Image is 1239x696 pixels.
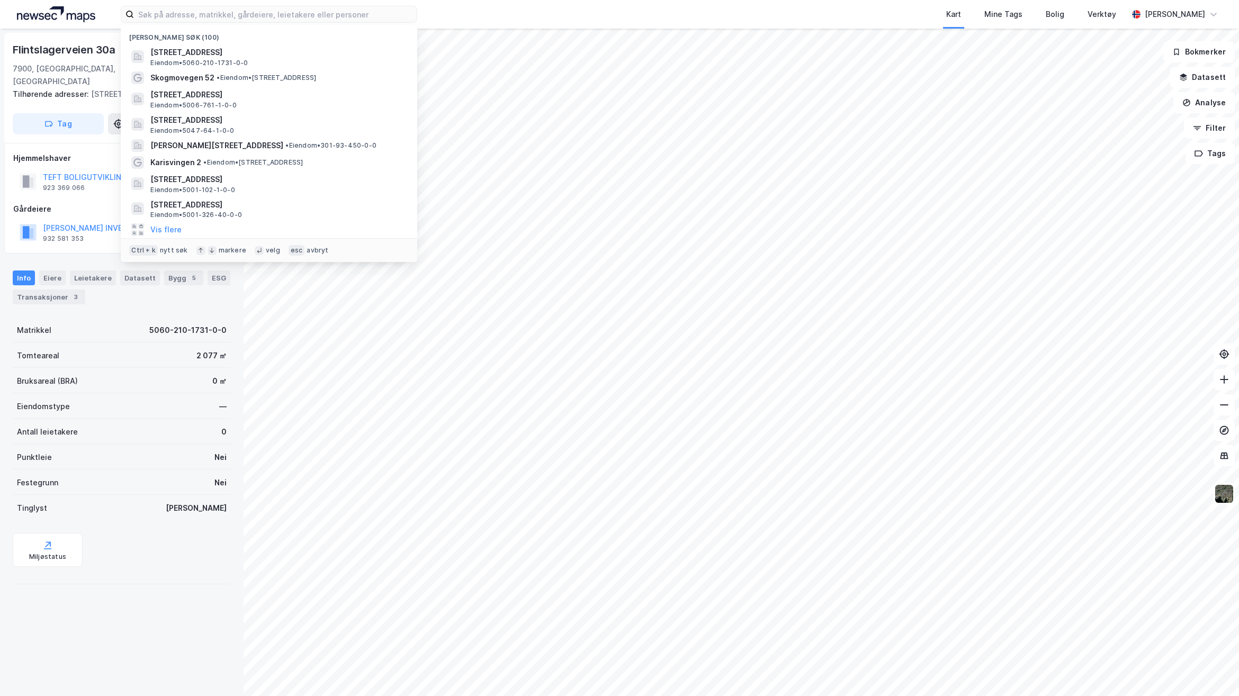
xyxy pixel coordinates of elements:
img: 9k= [1214,484,1234,504]
span: Eiendom • 5047-64-1-0-0 [150,126,234,135]
div: Antall leietakere [17,426,78,438]
button: Datasett [1170,67,1235,88]
button: Analyse [1173,92,1235,113]
div: avbryt [307,246,328,255]
span: Eiendom • [STREET_ADDRESS] [203,158,303,167]
div: 0 [221,426,227,438]
div: Ctrl + k [129,245,158,256]
span: Eiendom • 301-93-450-0-0 [285,141,376,150]
div: Leietakere [70,270,116,285]
span: Skogmovegen 52 [150,71,214,84]
div: Punktleie [17,451,52,464]
span: [PERSON_NAME][STREET_ADDRESS] [150,139,283,152]
div: Bygg [164,270,203,285]
div: velg [266,246,280,255]
div: 7900, [GEOGRAPHIC_DATA], [GEOGRAPHIC_DATA] [13,62,146,88]
div: 923 369 066 [43,184,85,192]
img: logo.a4113a55bc3d86da70a041830d287a7e.svg [17,6,95,22]
div: Verktøy [1088,8,1116,21]
span: Karisvingen 2 [150,156,201,169]
div: [PERSON_NAME] [1145,8,1205,21]
span: Eiendom • 5001-326-40-0-0 [150,211,242,219]
div: Kontrollprogram for chat [1186,645,1239,696]
div: Nei [214,476,227,489]
button: Tag [13,113,104,134]
div: Bolig [1046,8,1064,21]
div: Hjemmelshaver [13,152,230,165]
span: Eiendom • 5006-761-1-0-0 [150,101,236,110]
div: Tinglyst [17,502,47,514]
div: 3 [70,292,81,302]
div: esc [289,245,305,256]
div: Flintslagerveien 30a [13,41,118,58]
span: [STREET_ADDRESS] [150,173,405,186]
span: Eiendom • 5060-210-1731-0-0 [150,59,248,67]
div: 5060-210-1731-0-0 [149,324,227,337]
div: Miljøstatus [29,553,66,561]
div: [PERSON_NAME] [166,502,227,514]
iframe: Chat Widget [1186,645,1239,696]
div: [STREET_ADDRESS] [13,88,222,101]
button: Vis flere [150,223,182,236]
button: Bokmerker [1163,41,1235,62]
button: Tags [1186,143,1235,164]
span: [STREET_ADDRESS] [150,88,405,101]
div: Eiere [39,270,66,285]
span: [STREET_ADDRESS] [150,46,405,59]
div: 932 581 353 [43,234,84,243]
div: 2 077 ㎡ [196,349,227,362]
div: Transaksjoner [13,290,85,304]
span: • [285,141,289,149]
div: Info [13,270,35,285]
div: Mine Tags [984,8,1022,21]
span: Eiendom • [STREET_ADDRESS] [217,74,316,82]
div: nytt søk [160,246,188,255]
div: — [219,400,227,413]
div: 5 [188,273,199,283]
div: Festegrunn [17,476,58,489]
span: • [203,158,206,166]
span: Tilhørende adresser: [13,89,91,98]
div: Matrikkel [17,324,51,337]
div: Eiendomstype [17,400,70,413]
div: markere [219,246,246,255]
span: Eiendom • 5001-102-1-0-0 [150,186,235,194]
div: Datasett [120,270,160,285]
span: • [217,74,220,82]
input: Søk på adresse, matrikkel, gårdeiere, leietakere eller personer [134,6,417,22]
div: [PERSON_NAME] søk (100) [121,25,417,44]
div: Tomteareal [17,349,59,362]
div: Gårdeiere [13,203,230,215]
div: Nei [214,451,227,464]
button: Filter [1184,117,1235,139]
span: [STREET_ADDRESS] [150,114,405,126]
span: [STREET_ADDRESS] [150,198,405,211]
div: ESG [208,270,230,285]
div: Kart [946,8,961,21]
div: 0 ㎡ [212,375,227,387]
div: Bruksareal (BRA) [17,375,78,387]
